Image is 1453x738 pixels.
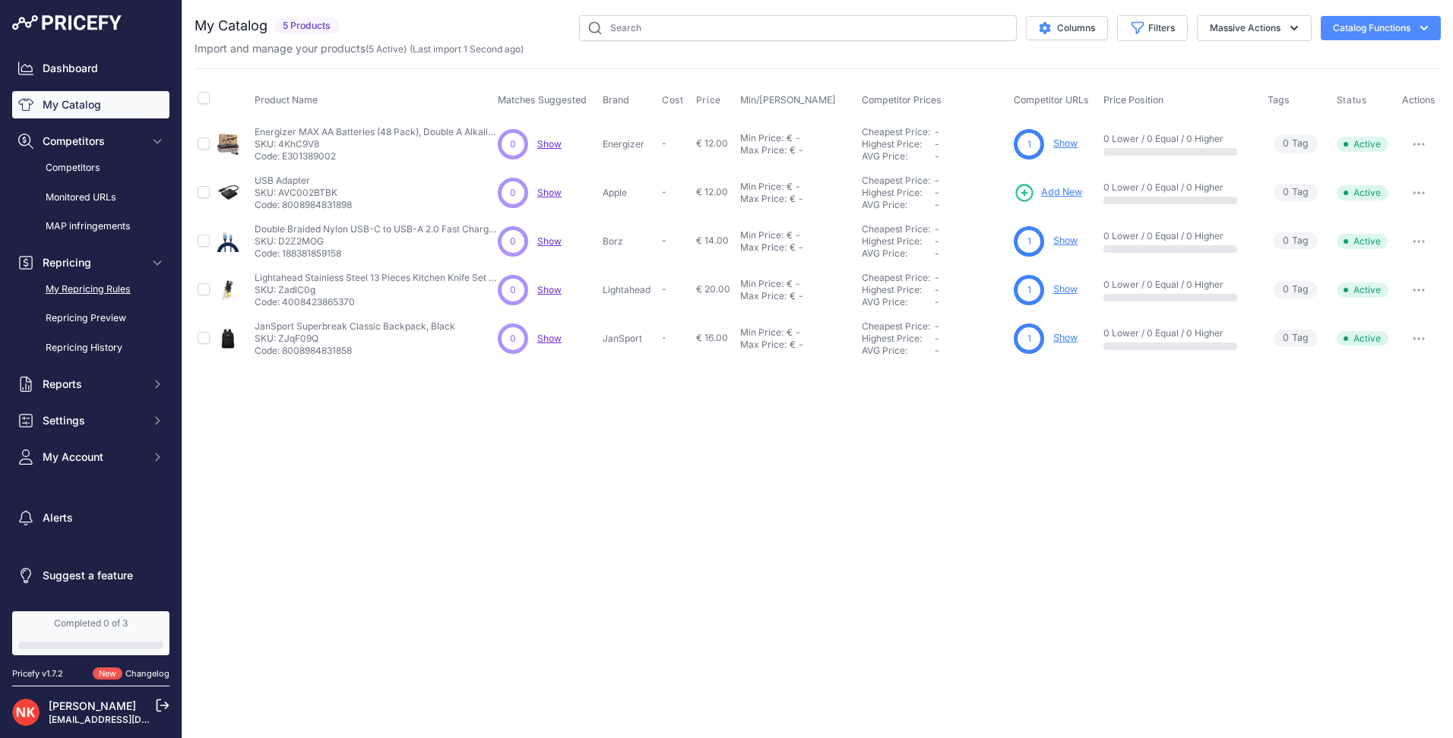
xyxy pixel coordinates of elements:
[935,333,939,344] span: -
[1027,137,1031,151] span: 1
[603,333,656,345] p: JanSport
[935,345,939,356] span: -
[195,41,524,56] p: Import and manage your products
[537,138,562,150] a: Show
[1283,282,1289,297] span: 0
[1274,330,1318,347] span: Tag
[1103,327,1252,339] p: 0 Lower / 0 Equal / 0 Higher
[696,137,728,149] span: € 12.00
[790,339,796,351] div: €
[12,667,63,680] div: Pricefy v1.7.2
[662,94,686,106] button: Cost
[1283,185,1289,200] span: 0
[255,223,498,235] p: Double Braided Nylon USB-C to USB-A 2.0 Fast Charging Cable, 3A - 6-Foot, Silver
[603,94,629,106] span: Brand
[740,339,787,351] div: Max Price:
[537,284,562,295] span: Show
[662,94,683,106] span: Cost
[195,15,267,36] h2: My Catalog
[935,187,939,198] span: -
[862,272,930,283] a: Cheapest Price:
[255,272,498,284] p: Lightahead Stainless Steel 13 Pieces Kitchen Knife Set with Rubber Wood Block
[935,272,939,283] span: -
[787,326,793,339] div: €
[740,326,783,339] div: Min Price:
[935,199,939,210] span: -
[935,248,939,259] span: -
[862,333,935,345] div: Highest Price:
[862,284,935,296] div: Highest Price:
[790,193,796,205] div: €
[1027,283,1031,297] span: 1
[12,443,169,471] button: My Account
[255,138,498,150] p: SKU: 4KhC9V8
[793,181,800,193] div: -
[510,283,516,297] span: 0
[579,15,1017,41] input: Search
[1103,230,1252,242] p: 0 Lower / 0 Equal / 0 Higher
[603,187,656,199] p: Apple
[793,132,800,144] div: -
[1027,332,1031,345] span: 1
[1117,15,1188,41] button: Filters
[510,137,516,151] span: 0
[862,235,935,248] div: Highest Price:
[1053,332,1078,343] a: Show
[12,55,169,593] nav: Sidebar
[662,137,666,149] span: -
[862,223,930,235] a: Cheapest Price:
[1337,94,1370,106] button: Status
[1103,133,1252,145] p: 0 Lower / 0 Equal / 0 Higher
[696,332,728,343] span: € 16.00
[366,43,407,55] span: ( )
[796,193,803,205] div: -
[740,290,787,302] div: Max Price:
[696,94,721,106] span: Price
[793,229,800,241] div: -
[790,241,796,254] div: €
[498,94,587,106] span: Matches Suggested
[862,345,935,357] div: AVG Price:
[740,132,783,144] div: Min Price:
[255,150,498,162] p: Code: E301389002
[12,562,169,589] a: Suggest a feature
[862,296,935,308] div: AVG Price:
[1197,15,1312,41] button: Massive Actions
[18,617,163,629] div: Completed 0 of 3
[12,155,169,181] a: Competitors
[787,278,793,290] div: €
[696,186,728,197] span: € 12.00
[862,320,930,332] a: Cheapest Price:
[125,668,169,679] a: Changelog
[537,235,562,247] a: Show
[935,284,939,295] span: -
[1274,135,1318,153] span: Tag
[12,371,169,398] button: Reports
[793,278,800,290] div: -
[1053,283,1078,295] a: Show
[603,284,656,296] p: Lightahead
[787,181,793,193] div: €
[935,320,939,332] span: -
[696,283,730,295] span: € 20.00
[12,407,169,434] button: Settings
[1274,281,1318,298] span: Tag
[787,132,793,144] div: €
[12,55,169,82] a: Dashboard
[43,377,142,392] span: Reports
[862,187,935,199] div: Highest Price:
[537,333,562,344] a: Show
[1274,232,1318,250] span: Tag
[93,667,122,680] span: New
[740,193,787,205] div: Max Price:
[12,184,169,211] a: Monitored URLs
[935,138,939,150] span: -
[935,296,939,307] span: -
[255,248,498,260] p: Code: 188381859158
[862,175,930,186] a: Cheapest Price:
[12,611,169,655] a: Completed 0 of 3
[1337,234,1388,249] span: Active
[1014,182,1082,203] a: Add New
[12,276,169,303] a: My Repricing Rules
